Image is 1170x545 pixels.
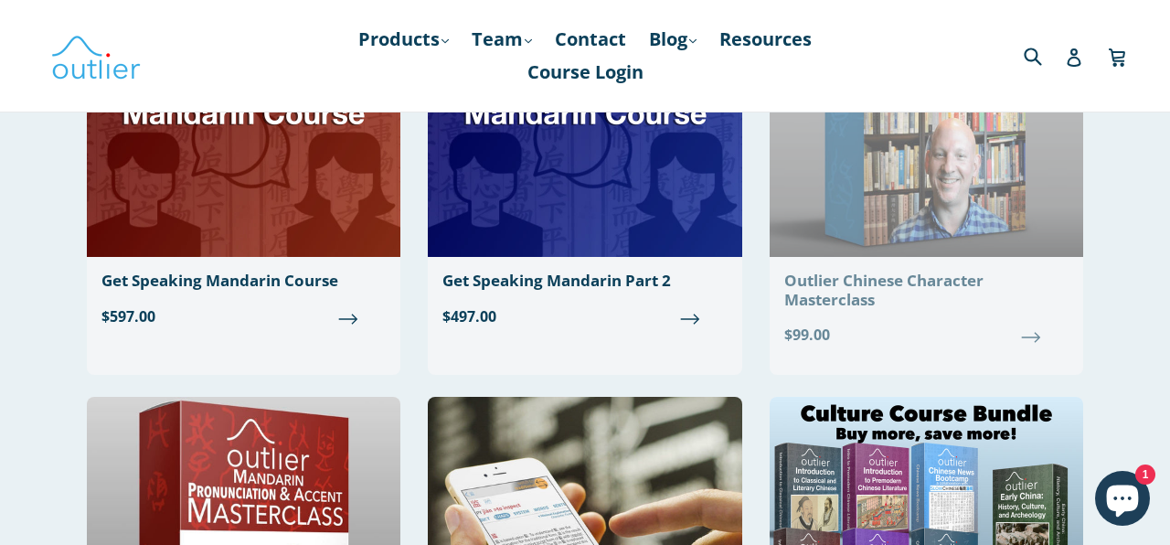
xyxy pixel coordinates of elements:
span: $99.00 [784,324,1069,346]
div: Get Speaking Mandarin Part 2 [442,272,727,290]
a: Blog [640,23,706,56]
span: $497.00 [442,305,727,327]
a: Course Login [518,56,653,89]
input: Search [1019,37,1069,74]
div: Get Speaking Mandarin Course [101,272,386,290]
a: Products [349,23,458,56]
div: Outlier Chinese Character Masterclass [784,272,1069,309]
a: Resources [710,23,821,56]
a: Team [463,23,541,56]
span: $597.00 [101,305,386,327]
inbox-online-store-chat: Shopify online store chat [1090,471,1155,530]
a: Contact [546,23,635,56]
img: Outlier Linguistics [50,29,142,82]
